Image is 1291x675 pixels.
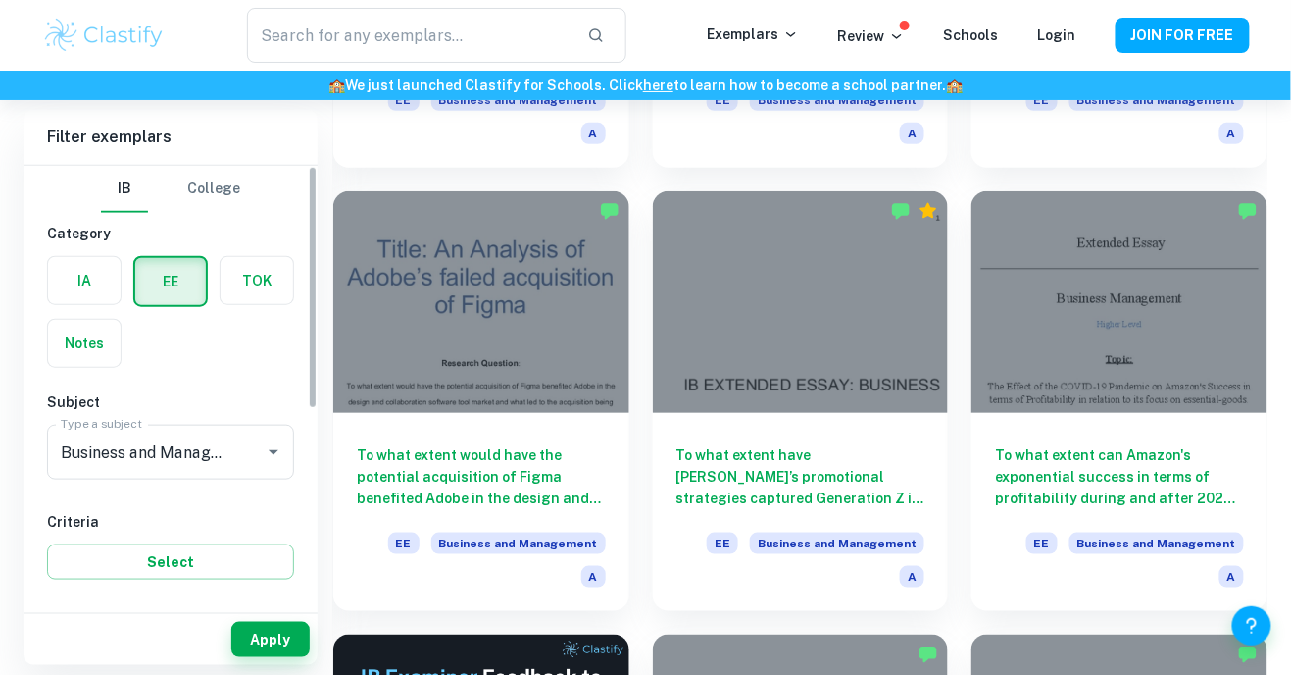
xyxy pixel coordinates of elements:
[971,191,1267,611] a: To what extent can Amazon's exponential success in terms of profitability during and after 2020 b...
[1238,201,1258,221] img: Marked
[328,78,345,93] span: 🏫
[1116,18,1250,53] button: JOIN FOR FREE
[24,110,318,165] h6: Filter exemplars
[750,89,924,111] span: Business and Management
[388,533,420,554] span: EE
[600,201,620,221] img: Marked
[707,89,738,111] span: EE
[838,26,905,47] p: Review
[995,444,1244,509] h6: To what extent can Amazon's exponential success in terms of profitability during and after 2020 b...
[221,257,293,304] button: TOK
[388,89,420,111] span: EE
[61,416,142,433] label: Type a subject
[4,75,1287,96] h6: We just launched Clastify for Schools. Click to learn how to become a school partner.
[900,566,924,588] span: A
[47,603,294,625] h6: Grade
[750,533,924,554] span: Business and Management
[676,444,925,509] h6: To what extent have [PERSON_NAME]’s promotional strategies captured Generation Z in the Chinese l...
[47,223,294,244] h6: Category
[357,444,606,509] h6: To what extent would have the potential acquisition of Figma benefited Adobe in the design and co...
[1238,645,1258,664] img: Marked
[47,391,294,413] h6: Subject
[135,258,206,305] button: EE
[944,27,999,43] a: Schools
[1219,566,1244,588] span: A
[1069,533,1244,554] span: Business and Management
[919,645,938,664] img: Marked
[260,439,287,466] button: Open
[1038,27,1076,43] a: Login
[1026,533,1058,554] span: EE
[48,320,121,367] button: Notes
[707,533,738,554] span: EE
[1026,89,1058,111] span: EE
[101,166,240,213] div: Filter type choice
[431,533,606,554] span: Business and Management
[431,89,606,111] span: Business and Management
[708,24,799,45] p: Exemplars
[653,191,949,611] a: To what extent have [PERSON_NAME]’s promotional strategies captured Generation Z in the Chinese l...
[231,622,310,657] button: Apply
[48,257,121,304] button: IA
[581,123,606,144] span: A
[643,78,673,93] a: here
[1069,89,1244,111] span: Business and Management
[919,201,938,221] div: Premium
[47,511,294,533] h6: Criteria
[247,8,571,63] input: Search for any exemplars...
[1219,123,1244,144] span: A
[187,166,240,213] button: College
[42,16,167,55] img: Clastify logo
[333,191,629,611] a: To what extent would have the potential acquisition of Figma benefited Adobe in the design and co...
[946,78,963,93] span: 🏫
[47,545,294,580] button: Select
[1232,606,1271,646] button: Help and Feedback
[891,201,911,221] img: Marked
[900,123,924,144] span: A
[101,166,148,213] button: IB
[581,566,606,588] span: A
